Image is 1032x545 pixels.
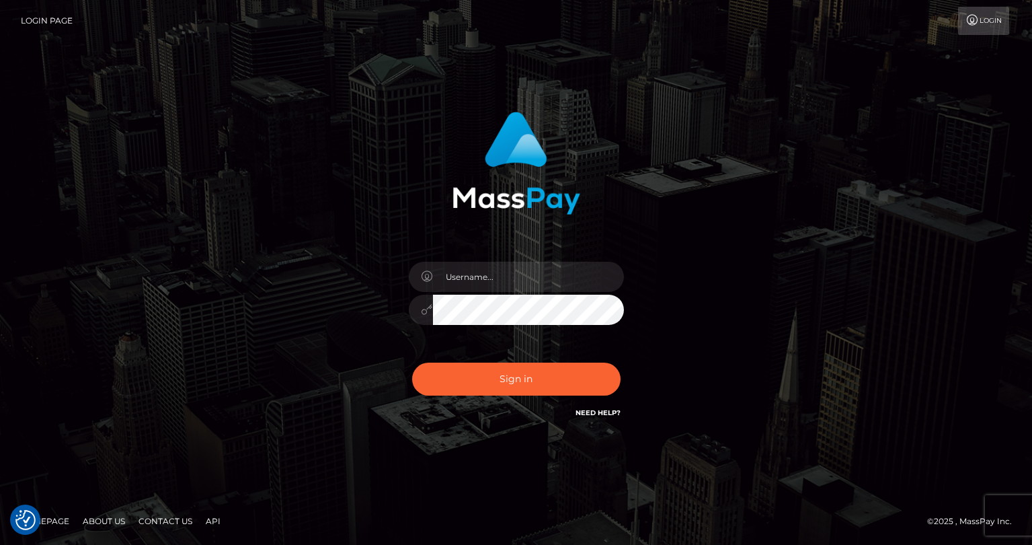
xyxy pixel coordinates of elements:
button: Sign in [412,363,621,396]
a: Login [958,7,1009,35]
input: Username... [433,262,624,292]
a: Login Page [21,7,73,35]
a: API [200,511,226,532]
button: Consent Preferences [15,510,36,530]
div: © 2025 , MassPay Inc. [927,514,1022,529]
a: Homepage [15,511,75,532]
a: Need Help? [575,408,621,417]
img: Revisit consent button [15,510,36,530]
a: About Us [77,511,130,532]
a: Contact Us [133,511,198,532]
img: MassPay Login [452,112,580,215]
